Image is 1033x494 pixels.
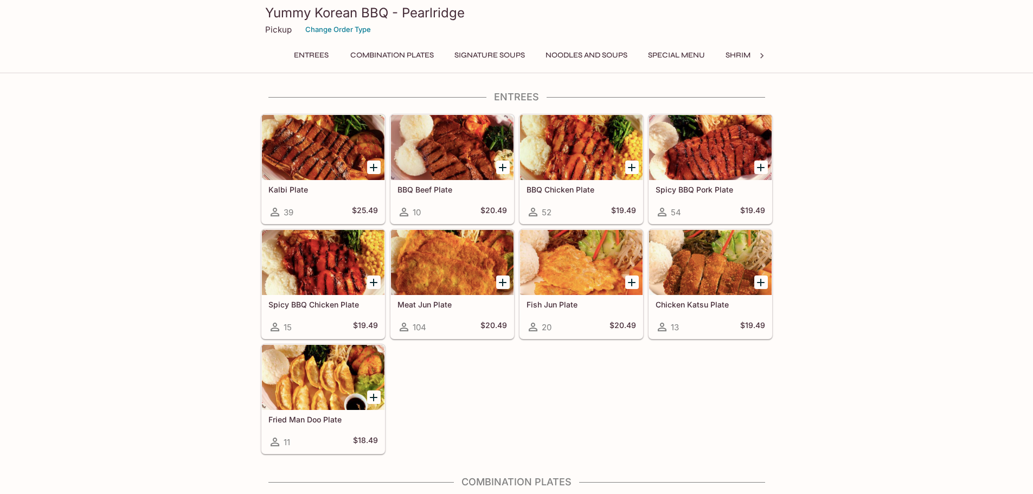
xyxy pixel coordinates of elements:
[649,230,772,295] div: Chicken Katsu Plate
[352,206,378,219] h5: $25.49
[625,161,639,174] button: Add BBQ Chicken Plate
[261,476,773,488] h4: Combination Plates
[542,322,551,332] span: 20
[740,206,765,219] h5: $19.49
[413,207,421,217] span: 10
[480,206,507,219] h5: $20.49
[649,115,772,180] div: Spicy BBQ Pork Plate
[261,114,385,224] a: Kalbi Plate39$25.49
[520,115,643,180] div: BBQ Chicken Plate
[642,48,711,63] button: Special Menu
[754,275,768,289] button: Add Chicken Katsu Plate
[527,185,636,194] h5: BBQ Chicken Plate
[720,48,797,63] button: Shrimp Combos
[519,229,643,339] a: Fish Jun Plate20$20.49
[542,207,551,217] span: 52
[390,229,514,339] a: Meat Jun Plate104$20.49
[609,320,636,333] h5: $20.49
[391,115,514,180] div: BBQ Beef Plate
[367,161,381,174] button: Add Kalbi Plate
[671,322,679,332] span: 13
[262,230,384,295] div: Spicy BBQ Chicken Plate
[261,91,773,103] h4: Entrees
[656,185,765,194] h5: Spicy BBQ Pork Plate
[261,344,385,454] a: Fried Man Doo Plate11$18.49
[367,390,381,404] button: Add Fried Man Doo Plate
[671,207,681,217] span: 54
[649,114,772,224] a: Spicy BBQ Pork Plate54$19.49
[625,275,639,289] button: Add Fish Jun Plate
[519,114,643,224] a: BBQ Chicken Plate52$19.49
[287,48,336,63] button: Entrees
[262,115,384,180] div: Kalbi Plate
[656,300,765,309] h5: Chicken Katsu Plate
[496,161,510,174] button: Add BBQ Beef Plate
[261,229,385,339] a: Spicy BBQ Chicken Plate15$19.49
[527,300,636,309] h5: Fish Jun Plate
[390,114,514,224] a: BBQ Beef Plate10$20.49
[353,435,378,448] h5: $18.49
[520,230,643,295] div: Fish Jun Plate
[268,185,378,194] h5: Kalbi Plate
[300,21,376,38] button: Change Order Type
[284,437,290,447] span: 11
[397,185,507,194] h5: BBQ Beef Plate
[265,4,768,21] h3: Yummy Korean BBQ - Pearlridge
[413,322,426,332] span: 104
[540,48,633,63] button: Noodles and Soups
[611,206,636,219] h5: $19.49
[649,229,772,339] a: Chicken Katsu Plate13$19.49
[448,48,531,63] button: Signature Soups
[284,207,293,217] span: 39
[344,48,440,63] button: Combination Plates
[262,345,384,410] div: Fried Man Doo Plate
[480,320,507,333] h5: $20.49
[268,300,378,309] h5: Spicy BBQ Chicken Plate
[496,275,510,289] button: Add Meat Jun Plate
[284,322,292,332] span: 15
[391,230,514,295] div: Meat Jun Plate
[268,415,378,424] h5: Fried Man Doo Plate
[353,320,378,333] h5: $19.49
[740,320,765,333] h5: $19.49
[367,275,381,289] button: Add Spicy BBQ Chicken Plate
[265,24,292,35] p: Pickup
[754,161,768,174] button: Add Spicy BBQ Pork Plate
[397,300,507,309] h5: Meat Jun Plate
